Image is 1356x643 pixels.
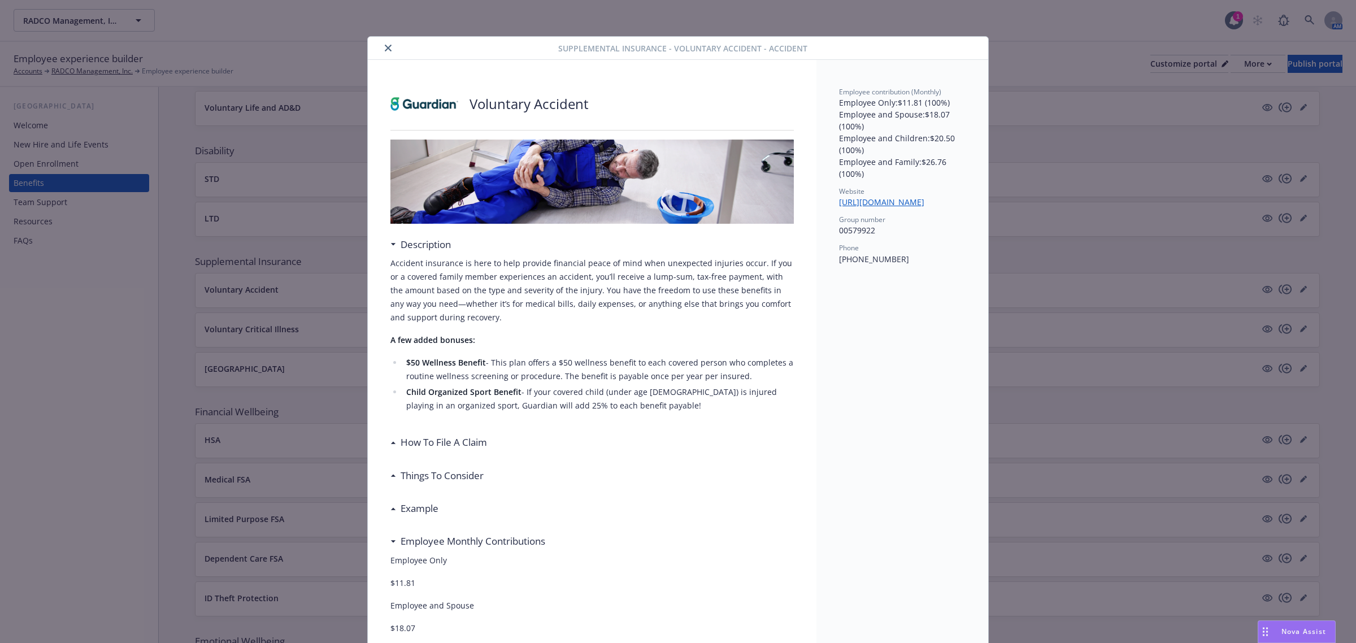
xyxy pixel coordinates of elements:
span: Website [839,186,864,196]
a: [URL][DOMAIN_NAME] [839,197,933,207]
button: Nova Assist [1258,620,1336,643]
div: Example [390,501,438,516]
h3: Things To Consider [401,468,484,483]
h3: Employee Monthly Contributions [401,534,545,549]
span: Supplemental Insurance - Voluntary Accident - Accident [558,42,807,54]
div: Things To Consider [390,468,484,483]
div: How To File A Claim [390,435,487,450]
p: $18.07 [390,622,794,635]
button: close [381,41,395,55]
p: Employee and Family : $26.76 (100%) [839,156,966,180]
p: Employee and Children : $20.50 (100%) [839,132,966,156]
div: Employee Monthly Contributions [390,534,545,549]
div: Description [390,237,451,252]
p: Voluntary Accident [470,94,589,114]
div: Drag to move [1258,621,1272,642]
span: Employee contribution (Monthly) [839,87,941,97]
li: - This plan offers a $50 wellness benefit to each covered person who completes a routine wellness... [403,356,794,383]
span: Group number [839,215,885,224]
p: Employee and Spouse [390,599,794,612]
p: [PHONE_NUMBER] [839,253,966,265]
p: Employee Only : $11.81 (100%) [839,97,966,108]
p: 00579922 [839,224,966,236]
strong: $50 Wellness Benefit [406,357,486,368]
span: Nova Assist [1281,627,1326,636]
p: Accident insurance is here to help provide financial peace of mind when unexpected injuries occur... [390,257,794,324]
li: - If your covered child (under age [DEMOGRAPHIC_DATA]) is injured playing in an organized sport, ... [403,385,794,412]
strong: A few added bonuses: [390,334,475,345]
p: Employee Only [390,554,794,567]
p: $11.81 [390,576,794,590]
span: Phone [839,243,859,253]
img: Guardian [390,87,458,121]
img: banner [390,140,794,224]
h3: Description [401,237,451,252]
strong: Child Organized Sport Benefit [406,386,521,397]
h3: How To File A Claim [401,435,487,450]
p: Employee and Spouse : $18.07 (100%) [839,108,966,132]
h3: Example [401,501,438,516]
